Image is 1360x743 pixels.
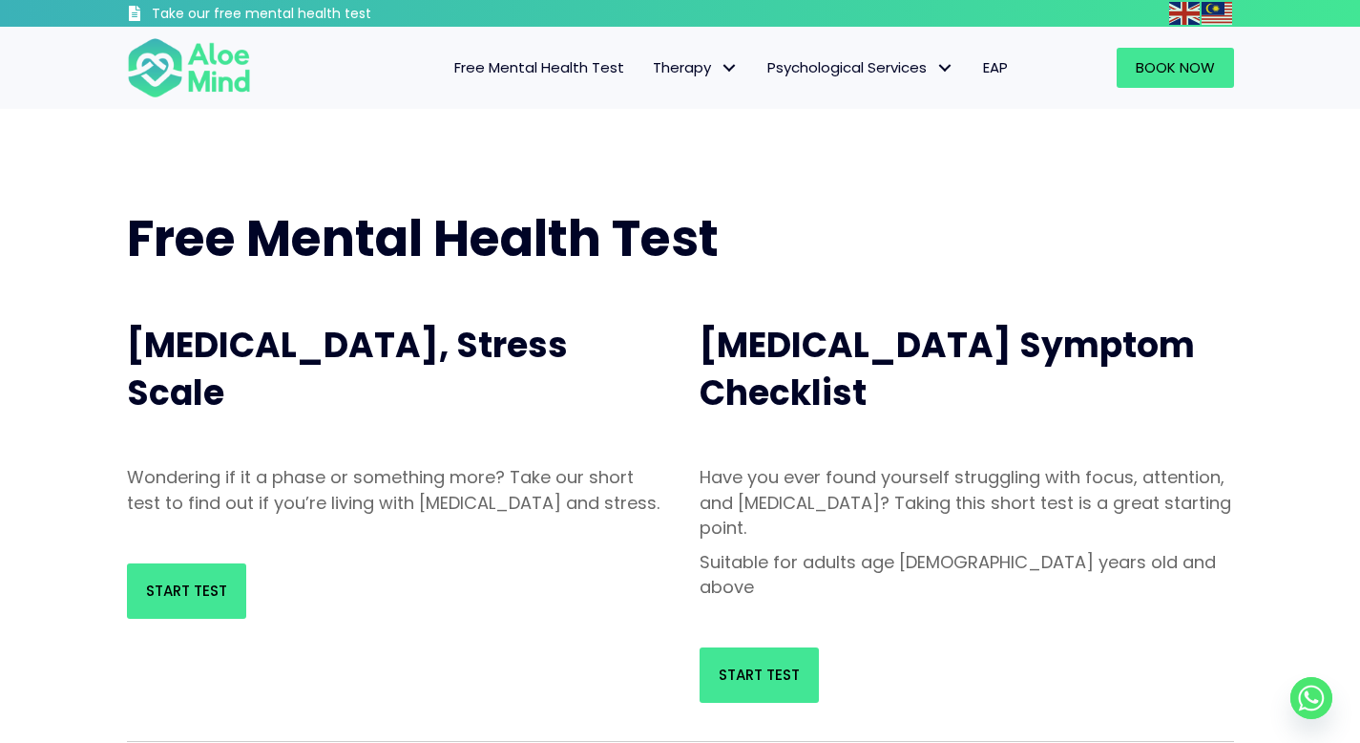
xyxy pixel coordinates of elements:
[127,5,473,27] a: Take our free mental health test
[454,57,624,77] span: Free Mental Health Test
[700,647,819,703] a: Start Test
[127,321,568,417] span: [MEDICAL_DATA], Stress Scale
[127,36,251,99] img: Aloe mind Logo
[653,57,739,77] span: Therapy
[1169,2,1202,24] a: English
[1136,57,1215,77] span: Book Now
[716,54,743,82] span: Therapy: submenu
[127,465,661,515] p: Wondering if it a phase or something more? Take our short test to find out if you’re living with ...
[127,203,719,273] span: Free Mental Health Test
[753,48,969,88] a: Psychological ServicesPsychological Services: submenu
[276,48,1022,88] nav: Menu
[700,465,1234,540] p: Have you ever found yourself struggling with focus, attention, and [MEDICAL_DATA]? Taking this sh...
[638,48,753,88] a: TherapyTherapy: submenu
[969,48,1022,88] a: EAP
[146,581,227,601] span: Start Test
[767,57,954,77] span: Psychological Services
[931,54,959,82] span: Psychological Services: submenu
[127,563,246,619] a: Start Test
[719,665,800,685] span: Start Test
[1169,2,1200,25] img: en
[1202,2,1234,24] a: Malay
[1290,677,1332,719] a: Whatsapp
[1117,48,1234,88] a: Book Now
[700,550,1234,600] p: Suitable for adults age [DEMOGRAPHIC_DATA] years old and above
[152,5,473,24] h3: Take our free mental health test
[700,321,1195,417] span: [MEDICAL_DATA] Symptom Checklist
[440,48,638,88] a: Free Mental Health Test
[983,57,1008,77] span: EAP
[1202,2,1232,25] img: ms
